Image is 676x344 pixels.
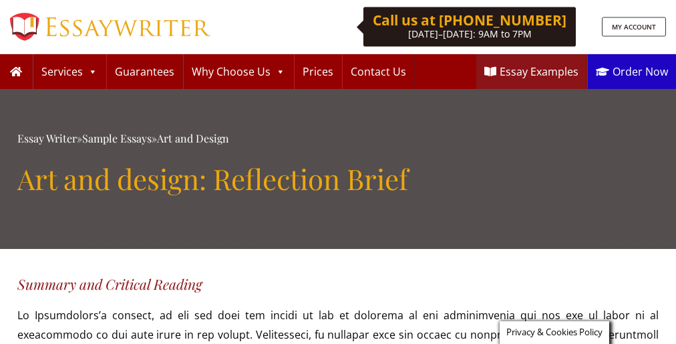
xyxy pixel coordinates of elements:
[17,131,77,145] a: Essay Writer
[17,274,202,293] em: Summary and Critical Reading
[184,54,293,89] a: Why Choose Us
[107,54,182,89] a: Guarantees
[82,131,152,145] a: Sample Essays
[33,54,106,89] a: Services
[476,54,586,89] a: Essay Examples
[157,131,229,145] a: Art and Design
[602,17,666,37] a: MY ACCOUNT
[506,326,603,338] span: Privacy & Cookies Policy
[17,162,659,195] h1: Art and design: Reflection Brief
[17,129,659,149] div: » »
[295,54,341,89] a: Prices
[588,54,676,89] a: Order Now
[343,54,414,89] a: Contact Us
[408,27,532,40] span: [DATE]–[DATE]: 9AM to 7PM
[373,11,566,29] b: Call us at [PHONE_NUMBER]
